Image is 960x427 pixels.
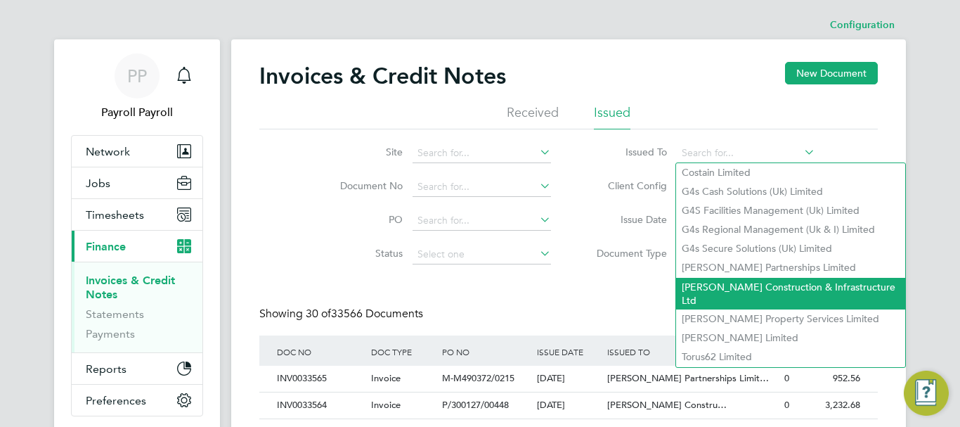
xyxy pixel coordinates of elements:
[273,393,368,419] div: INV0033564
[442,372,514,384] span: M-M490372/0215
[413,177,551,197] input: Search for...
[72,385,202,416] button: Preferences
[533,336,604,368] div: ISSUE DATE
[439,336,533,368] div: PO NO
[784,372,789,384] span: 0
[676,278,905,310] li: [PERSON_NAME] Construction & Infrastructure Ltd
[413,245,551,265] input: Select one
[676,258,905,277] li: [PERSON_NAME] Partnerships Limited
[322,179,403,192] label: Document No
[413,211,551,231] input: Search for...
[371,372,401,384] span: Invoice
[676,182,905,201] li: G4s Cash Solutions (Uk) Limited
[607,399,727,411] span: [PERSON_NAME] Constru…
[72,167,202,198] button: Jobs
[676,239,905,258] li: G4s Secure Solutions (Uk) Limited
[533,366,604,392] div: [DATE]
[586,179,667,192] label: Client Config
[368,336,439,368] div: DOC TYPE
[676,163,905,182] li: Costain Limited
[86,274,175,301] a: Invoices & Credit Notes
[86,327,135,340] a: Payments
[676,329,905,348] li: [PERSON_NAME] Limited
[676,220,905,239] li: G4s Regional Management (Uk & I) Limited
[507,104,559,129] li: Received
[586,146,667,158] label: Issued To
[273,336,368,368] div: DOC NO
[72,353,202,384] button: Reports
[793,366,864,392] div: 952.56
[676,348,905,367] li: Torus62 Limited
[607,372,769,384] span: [PERSON_NAME] Partnerships Limit…
[71,104,203,121] span: Payroll Payroll
[594,104,630,129] li: Issued
[784,399,789,411] span: 0
[259,307,426,321] div: Showing
[677,144,815,163] input: Search for...
[71,53,203,121] a: PPPayroll Payroll
[676,201,905,220] li: G4S Facilities Management (Uk) Limited
[72,231,202,262] button: Finance
[72,136,202,167] button: Network
[371,399,401,411] span: Invoice
[86,362,127,376] span: Reports
[127,67,147,85] span: PP
[86,307,144,321] a: Statements
[86,240,126,253] span: Finance
[306,307,423,321] span: 33566 Documents
[442,399,509,411] span: P/300127/00448
[830,11,895,39] li: Configuration
[306,307,331,321] span: 30 of
[904,371,949,416] button: Engage Resource Center
[586,213,667,226] label: Issue Date
[86,394,146,407] span: Preferences
[586,247,667,260] label: Document Type
[785,62,878,84] button: New Document
[259,62,506,90] h2: Invoices & Credit Notes
[72,262,202,352] div: Finance
[322,213,403,226] label: PO
[72,199,202,230] button: Timesheets
[413,144,551,163] input: Search for...
[533,393,604,419] div: [DATE]
[86,208,144,222] span: Timesheets
[604,336,722,368] div: ISSUED TO
[793,393,864,419] div: 3,232.68
[86,145,130,158] span: Network
[322,146,403,158] label: Site
[676,310,905,329] li: [PERSON_NAME] Property Services Limited
[273,366,368,392] div: INV0033565
[322,247,403,260] label: Status
[86,177,110,190] span: Jobs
